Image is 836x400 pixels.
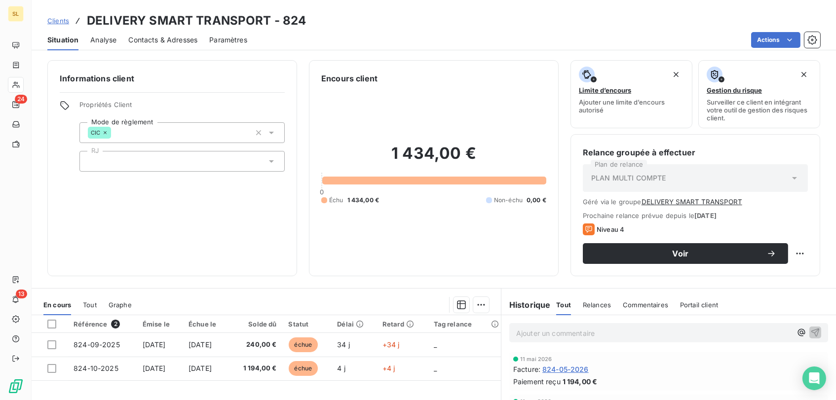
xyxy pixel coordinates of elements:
[513,364,540,374] span: Facture :
[109,301,132,309] span: Graphe
[347,196,380,205] span: 1 434,00 €
[8,378,24,394] img: Logo LeanPay
[320,188,324,196] span: 0
[329,196,343,205] span: Échu
[527,196,546,205] span: 0,00 €
[542,364,589,374] span: 824-05-2026
[60,73,285,84] h6: Informations client
[583,198,808,206] span: Géré via le groupe
[87,12,306,30] h3: DELIVERY SMART TRANSPORT - 824
[751,32,800,48] button: Actions
[591,173,666,183] span: PLAN MULTI COMPTE
[74,320,131,328] div: Référence
[434,364,437,372] span: _
[595,250,766,257] span: Voir
[83,301,97,309] span: Tout
[111,320,120,328] span: 2
[698,60,820,128] button: Gestion du risqueSurveiller ce client en intégrant votre outil de gestion des risques client.
[16,290,27,298] span: 13
[235,340,277,350] span: 240,00 €
[189,364,212,372] span: [DATE]
[79,101,285,114] span: Propriétés Client
[47,35,78,45] span: Situation
[563,376,598,387] span: 1 194,00 €
[579,98,684,114] span: Ajouter une limite d’encours autorisé
[583,212,808,219] span: Prochaine relance prévue depuis le
[47,16,69,26] a: Clients
[15,95,27,104] span: 24
[143,340,166,349] span: [DATE]
[382,340,400,349] span: +34 j
[189,340,212,349] span: [DATE]
[128,35,197,45] span: Contacts & Adresses
[802,366,826,390] div: Open Intercom Messenger
[88,157,96,166] input: Ajouter une valeur
[597,225,624,233] span: Niveau 4
[143,320,177,328] div: Émise le
[235,320,277,328] div: Solde dû
[680,301,718,309] span: Portail client
[494,196,523,205] span: Non-échu
[43,301,71,309] span: En cours
[583,301,611,309] span: Relances
[382,364,395,372] span: +4 j
[337,320,371,328] div: Délai
[74,364,118,372] span: 824-10-2025
[289,320,326,328] div: Statut
[91,130,100,136] span: CIC
[707,86,762,94] span: Gestion du risque
[8,6,24,22] div: SL
[520,356,552,362] span: 11 mai 2026
[579,86,631,94] span: Limite d’encours
[337,364,345,372] span: 4 j
[189,320,224,328] div: Échue le
[74,340,120,349] span: 824-09-2025
[556,301,571,309] span: Tout
[623,301,668,309] span: Commentaires
[321,144,546,173] h2: 1 434,00 €
[382,320,422,328] div: Retard
[583,146,808,158] h6: Relance groupée à effectuer
[694,212,717,219] span: [DATE]
[707,98,812,122] span: Surveiller ce client en intégrant votre outil de gestion des risques client.
[570,60,692,128] button: Limite d’encoursAjouter une limite d’encours autorisé
[337,340,350,349] span: 34 j
[434,320,495,328] div: Tag relance
[209,35,247,45] span: Paramètres
[513,376,561,387] span: Paiement reçu
[90,35,116,45] span: Analyse
[111,128,119,137] input: Ajouter une valeur
[434,340,437,349] span: _
[501,299,551,311] h6: Historique
[583,243,788,264] button: Voir
[642,198,742,206] button: DELIVERY SMART TRANSPORT
[143,364,166,372] span: [DATE]
[289,361,318,376] span: échue
[321,73,378,84] h6: Encours client
[47,17,69,25] span: Clients
[289,337,318,352] span: échue
[235,364,277,373] span: 1 194,00 €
